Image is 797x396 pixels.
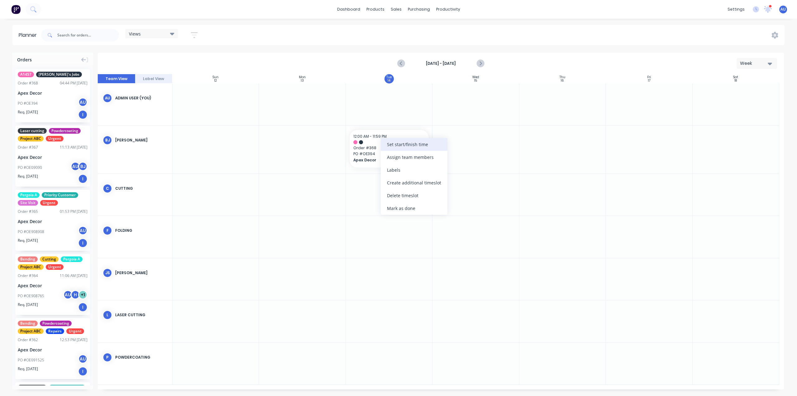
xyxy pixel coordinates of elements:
[381,138,447,151] div: Set start/finish time
[17,56,32,63] span: Orders
[18,145,38,150] div: Order # 367
[18,128,47,134] span: Laser cutting
[60,273,87,279] div: 11:06 AM [DATE]
[647,75,651,79] div: Fri
[11,5,21,14] img: Factory
[388,5,405,14] div: sales
[405,5,433,14] div: purchasing
[129,31,141,37] span: Views
[18,328,44,334] span: Project ABC
[381,189,447,202] div: Delete timeslot
[40,200,58,206] span: Urgent
[115,228,167,233] div: Folding
[18,154,87,160] div: Apex Decor
[78,367,87,376] div: I
[472,75,479,79] div: Wed
[18,218,87,225] div: Apex Decor
[381,151,447,164] div: Assign team members
[103,93,112,103] div: AU
[740,60,769,67] div: Week
[18,273,38,279] div: Order # 364
[66,328,84,334] span: Urgent
[18,385,47,390] span: Laser cutting
[78,110,87,119] div: I
[115,355,167,360] div: Powdercoating
[18,192,40,198] span: Pergola A
[381,164,447,176] div: Labels
[213,75,219,79] div: Sun
[49,385,85,390] span: Priority Customer
[18,337,38,343] div: Order # 362
[49,128,81,134] span: Powdercoating
[334,5,363,14] a: dashboard
[18,209,38,214] div: Order # 365
[18,136,44,141] span: Project ABC
[19,31,40,39] div: Planner
[103,226,112,235] div: F
[115,137,167,143] div: [PERSON_NAME]
[559,75,565,79] div: Thu
[353,157,418,163] span: Apex Decor
[115,95,167,101] div: Admin User (You)
[561,79,564,82] div: 16
[737,58,777,69] button: Week
[353,145,425,151] span: Order # 368
[780,7,786,12] span: AU
[71,162,80,171] div: AU
[78,98,87,107] div: AU
[386,75,392,79] div: Tue
[18,90,87,96] div: Apex Decor
[433,5,463,14] div: productivity
[18,346,87,353] div: Apex Decor
[648,79,650,82] div: 17
[18,101,38,106] div: PO #OE394
[78,238,87,248] div: I
[46,136,64,141] span: Urgent
[57,29,119,41] input: Search for orders...
[78,303,87,312] div: I
[60,80,87,86] div: 04:44 PM [DATE]
[724,5,748,14] div: settings
[18,165,42,170] div: PO #OE09090
[18,109,38,115] span: Req. [DATE]
[388,79,390,82] div: 14
[299,75,306,79] div: Mon
[103,184,112,193] div: C
[78,226,87,235] div: AU
[115,270,167,276] div: [PERSON_NAME]
[214,79,217,82] div: 12
[63,290,73,299] div: AU
[78,354,87,364] div: AU
[40,321,72,326] span: Powdercoating
[353,151,425,157] span: PO # OE394
[18,200,38,206] span: Site Visit
[733,75,738,79] div: Sat
[71,290,80,299] div: H
[98,74,135,83] button: Team View
[135,74,172,83] button: Label View
[103,268,112,278] div: JS
[18,293,44,299] div: PO #OE908765
[115,312,167,318] div: Laser Cutting
[363,5,388,14] div: products
[18,238,38,243] span: Req. [DATE]
[18,282,87,289] div: Apex Decor
[18,80,38,86] div: Order # 368
[301,79,304,82] div: 13
[410,61,472,66] strong: [DATE] - [DATE]
[474,79,477,82] div: 15
[18,72,34,77] span: A1457
[18,357,44,363] div: PO #OE091525
[103,353,112,362] div: P
[734,79,737,82] div: 18
[18,229,44,235] div: PO #OE908908
[103,136,112,145] div: BJ
[18,321,38,326] span: Bending
[78,162,87,171] div: BJ
[60,145,87,150] div: 11:13 AM [DATE]
[42,192,78,198] span: Priority Customer
[381,176,447,189] div: Create additional timeslot
[18,264,44,270] span: Project ABC
[78,290,87,299] div: + 1
[46,264,64,270] span: Urgent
